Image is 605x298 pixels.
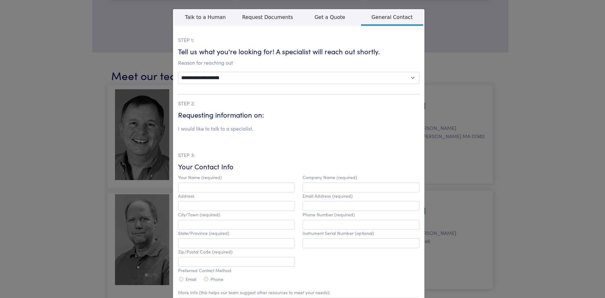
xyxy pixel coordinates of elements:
p: STEP 2: [178,99,419,108]
p: Reason for reaching out [178,59,419,67]
label: Email Address (required) [302,193,353,199]
label: Company Name (required) [302,175,357,180]
p: STEP 1: [178,36,419,44]
label: Preferred Contact Method [178,268,231,273]
h6: Requesting information on: [178,110,419,120]
label: Phone [210,277,223,282]
label: Instrument Serial Number (optional) [302,231,374,236]
label: Email [186,277,196,282]
label: Phone Number (required) [302,212,355,217]
li: I would like to talk to a specialist. [178,125,253,133]
h6: Your Contact Info [178,162,419,172]
span: Request Documents [237,10,299,24]
label: Your Name (required) [178,175,222,180]
label: Address [178,193,194,199]
h6: Tell us what you're looking for! A specialist will reach out shortly. [178,47,419,56]
label: Zip/Postal Code (required) [178,249,233,254]
span: General Contact [361,10,423,26]
span: Talk to a Human [174,10,237,24]
span: Get a Quote [299,10,361,24]
label: City/Town (required) [178,212,220,217]
p: STEP 3: [178,151,419,159]
label: State/Province (required) [178,231,229,236]
label: More Info (this helps our team suggest other resources to meet your needs): [178,290,331,295]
